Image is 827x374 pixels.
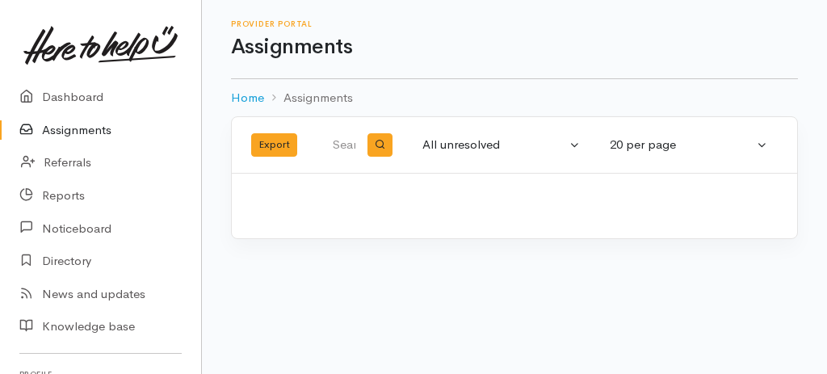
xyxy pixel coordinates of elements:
h1: Assignments [231,36,798,59]
li: Assignments [264,89,353,107]
button: 20 per page [600,129,778,161]
button: Export [251,133,297,157]
nav: breadcrumb [231,79,798,117]
h6: Provider Portal [231,19,798,28]
input: Search [332,126,359,165]
div: 20 per page [610,136,754,154]
a: Home [231,89,264,107]
button: All unresolved [413,129,590,161]
div: All unresolved [422,136,566,154]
